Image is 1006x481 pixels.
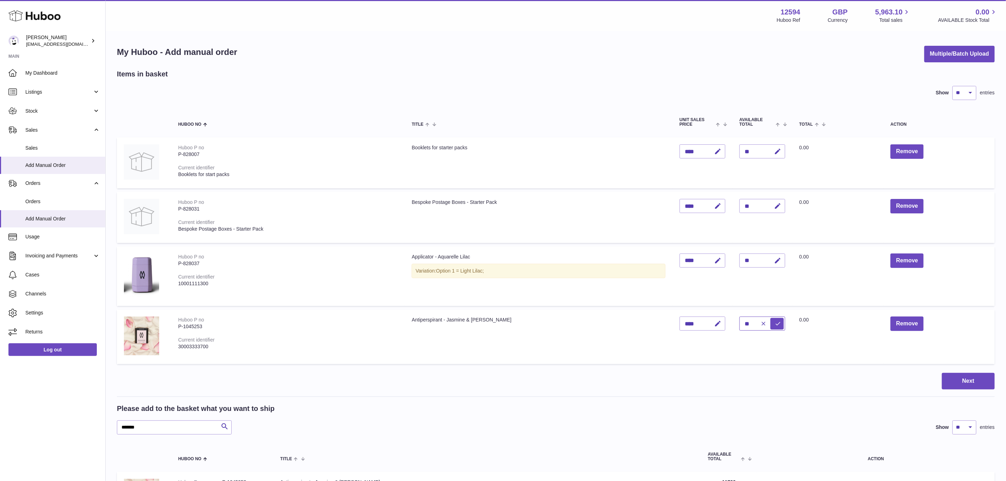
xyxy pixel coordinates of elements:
[178,171,398,178] div: Booklets for start packs
[25,198,100,205] span: Orders
[980,424,995,431] span: entries
[178,274,215,280] div: Current identifier
[25,180,93,187] span: Orders
[178,323,398,330] div: P-1045253
[25,70,100,76] span: My Dashboard
[178,337,215,343] div: Current identifier
[936,89,949,96] label: Show
[25,108,93,114] span: Stock
[25,252,93,259] span: Invoicing and Payments
[124,199,159,234] img: Bespoke Postage Boxes - Starter Pack
[777,17,800,24] div: Huboo Ref
[178,145,204,150] div: Huboo P no
[799,254,809,260] span: 0.00
[832,7,848,17] strong: GBP
[405,192,672,243] td: Bespoke Postage Boxes - Starter Pack
[891,199,924,213] button: Remove
[436,268,484,274] span: Option 1 = Light Lilac;
[117,69,168,79] h2: Items in basket
[942,373,995,389] button: Next
[891,317,924,331] button: Remove
[280,457,292,461] span: Title
[124,254,159,298] img: Applicator - Aquarelle Lilac
[799,145,809,150] span: 0.00
[405,137,672,188] td: Booklets for starter packs
[25,291,100,297] span: Channels
[891,122,988,127] div: Action
[799,317,809,323] span: 0.00
[799,122,813,127] span: Total
[25,329,100,335] span: Returns
[891,144,924,159] button: Remove
[178,165,215,170] div: Current identifier
[875,7,903,17] span: 5,963.10
[976,7,989,17] span: 0.00
[25,271,100,278] span: Cases
[26,34,89,48] div: [PERSON_NAME]
[178,317,204,323] div: Huboo P no
[178,199,204,205] div: Huboo P no
[891,254,924,268] button: Remove
[25,89,93,95] span: Listings
[178,151,398,158] div: P-828007
[980,89,995,96] span: entries
[924,46,995,62] button: Multiple/Batch Upload
[781,7,800,17] strong: 12594
[799,199,809,205] span: 0.00
[124,317,159,355] img: Antiperspirant - Jasmine & Rose
[178,260,398,267] div: P-828037
[8,36,19,46] img: internalAdmin-12594@internal.huboo.com
[178,122,201,127] span: Huboo no
[405,246,672,306] td: Applicator - Aquarelle Lilac
[124,144,159,180] img: Booklets for starter packs
[26,41,104,47] span: [EMAIL_ADDRESS][DOMAIN_NAME]
[178,206,398,212] div: P-828031
[117,46,237,58] h1: My Huboo - Add manual order
[178,280,398,287] div: 10001111300
[25,162,100,169] span: Add Manual Order
[178,226,398,232] div: Bespoke Postage Boxes - Starter Pack
[178,343,398,350] div: 30003333700
[938,7,998,24] a: 0.00 AVAILABLE Stock Total
[936,424,949,431] label: Show
[25,215,100,222] span: Add Manual Order
[178,457,201,461] span: Huboo no
[875,7,911,24] a: 5,963.10 Total sales
[178,219,215,225] div: Current identifier
[25,145,100,151] span: Sales
[879,17,911,24] span: Total sales
[405,310,672,364] td: Antiperspirant - Jasmine & [PERSON_NAME]
[412,122,423,127] span: Title
[178,254,204,260] div: Huboo P no
[739,118,774,127] span: AVAILABLE Total
[412,264,665,278] div: Variation:
[757,445,995,468] th: Action
[828,17,848,24] div: Currency
[25,233,100,240] span: Usage
[708,452,739,461] span: AVAILABLE Total
[938,17,998,24] span: AVAILABLE Stock Total
[117,404,275,413] h2: Please add to the basket what you want to ship
[25,310,100,316] span: Settings
[8,343,97,356] a: Log out
[680,118,714,127] span: Unit Sales Price
[25,127,93,133] span: Sales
